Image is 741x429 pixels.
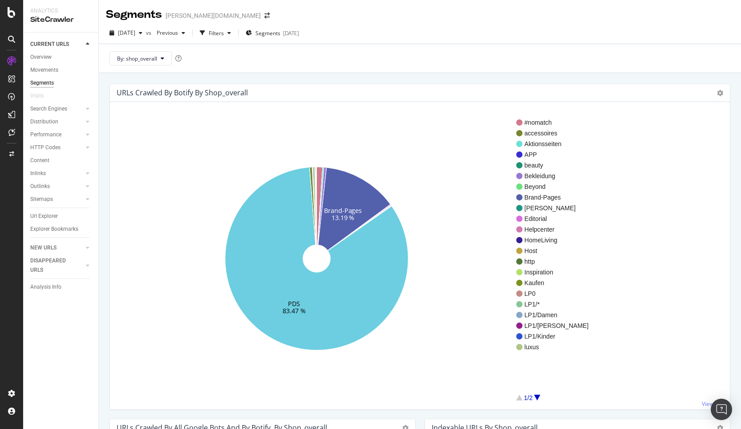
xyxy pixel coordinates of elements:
a: Overview [30,53,92,62]
a: Explorer Bookmarks [30,225,92,234]
span: APP [524,150,588,159]
text: 83.47 % [283,306,306,315]
div: Explorer Bookmarks [30,225,78,234]
text: 13.19 % [332,213,355,222]
div: Analytics [30,7,91,15]
span: vs [146,29,153,37]
div: CURRENT URLS [30,40,69,49]
span: Inspiration [524,268,588,277]
div: Performance [30,130,61,139]
span: Aktionsseiten [524,139,588,148]
a: Sitemaps [30,195,83,204]
button: Segments[DATE] [242,26,303,40]
button: Previous [153,26,189,40]
div: Filters [209,29,224,37]
a: NEW URLS [30,243,83,253]
div: Analysis Info [30,282,61,292]
span: luxus [524,343,588,351]
div: SiteCrawler [30,15,91,25]
a: Movements [30,65,92,75]
div: Overview [30,53,52,62]
div: Segments [30,78,54,88]
span: Host [524,246,588,255]
span: By: shop_overall [117,55,157,62]
span: Helpcenter [524,225,588,234]
div: Distribution [30,117,58,127]
div: [DATE] [283,29,299,37]
div: Open Intercom Messenger [711,399,732,420]
span: LP1/Kinder [524,332,588,341]
span: LP0 [524,289,588,298]
span: Brand-Pages [524,193,588,202]
div: Url Explorer [30,212,58,221]
a: Performance [30,130,83,139]
button: [DATE] [106,26,146,40]
div: 1/2 [524,393,532,402]
div: Inlinks [30,169,46,178]
div: [PERSON_NAME][DOMAIN_NAME] [166,11,261,20]
button: By: shop_overall [109,51,172,65]
a: Analysis Info [30,282,92,292]
span: accessoires [524,129,588,138]
div: Sitemaps [30,195,53,204]
div: NEW URLS [30,243,57,253]
text: PDS [288,299,300,308]
div: Movements [30,65,58,75]
span: [PERSON_NAME] [524,204,588,212]
i: Options [717,90,723,96]
div: Segments [106,7,162,22]
span: LP1/* [524,300,588,309]
span: http [524,257,588,266]
text: Brand-Pages [324,206,362,215]
span: 2025 Aug. 25th [118,29,135,37]
div: Outlinks [30,182,50,191]
span: #nomatch [524,118,588,127]
span: Previous [153,29,178,37]
div: DISAPPEARED URLS [30,256,75,275]
span: beauty [524,161,588,170]
span: Segments [255,29,280,37]
a: Search Engines [30,104,83,114]
span: LP1/[PERSON_NAME] [524,321,588,330]
div: HTTP Codes [30,143,61,152]
h4: URLs Crawled By Botify By shop_overall [117,87,248,99]
a: CURRENT URLS [30,40,83,49]
a: Inlinks [30,169,83,178]
span: Kaufen [524,278,588,287]
a: Content [30,156,92,165]
a: Outlinks [30,182,83,191]
span: Editorial [524,214,588,223]
span: Beyond [524,182,588,191]
a: DISAPPEARED URLS [30,256,83,275]
a: Visits [30,91,53,101]
a: Segments [30,78,92,88]
span: LP1/Damen [524,311,588,319]
a: Distribution [30,117,83,127]
a: Url Explorer [30,212,92,221]
div: Content [30,156,49,165]
div: arrow-right-arrow-left [264,12,270,19]
a: View More [702,400,728,408]
a: HTTP Codes [30,143,83,152]
button: Filters [196,26,235,40]
div: Search Engines [30,104,67,114]
span: HomeLiving [524,236,588,245]
span: Bekleidung [524,172,588,180]
div: Visits [30,91,44,101]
